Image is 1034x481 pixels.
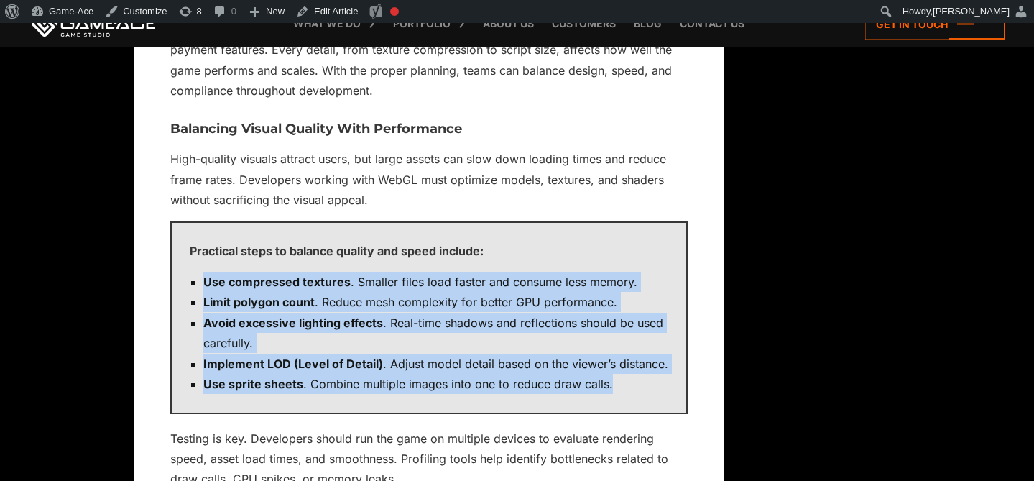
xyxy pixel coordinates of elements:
li: . Adjust model detail based on the viewer’s distance. [203,354,668,374]
div: Focus keyphrase not set [390,7,399,16]
strong: Practical steps to balance quality and speed include: [190,244,484,258]
h3: Balancing Visual Quality With Performance [170,122,688,137]
li: . Real-time shadows and reflections should be used carefully. [203,313,668,354]
strong: Use sprite sheets [203,377,303,391]
a: Get in touch [865,9,1005,40]
strong: Implement LOD (Level of Detail) [203,357,383,371]
li: . Smaller files load faster and consume less memory. [203,272,668,292]
strong: Use compressed textures [203,275,351,289]
li: . Combine multiple images into one to reduce draw calls. [203,374,668,394]
strong: Avoid excessive lighting effects [203,316,383,330]
span: [PERSON_NAME] [933,6,1010,17]
li: . Reduce mesh complexity for better GPU performance. [203,292,668,312]
p: High-quality visuals attract users, but large assets can slow down loading times and reduce frame... [170,149,688,210]
strong: Limit polygon count [203,295,315,309]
